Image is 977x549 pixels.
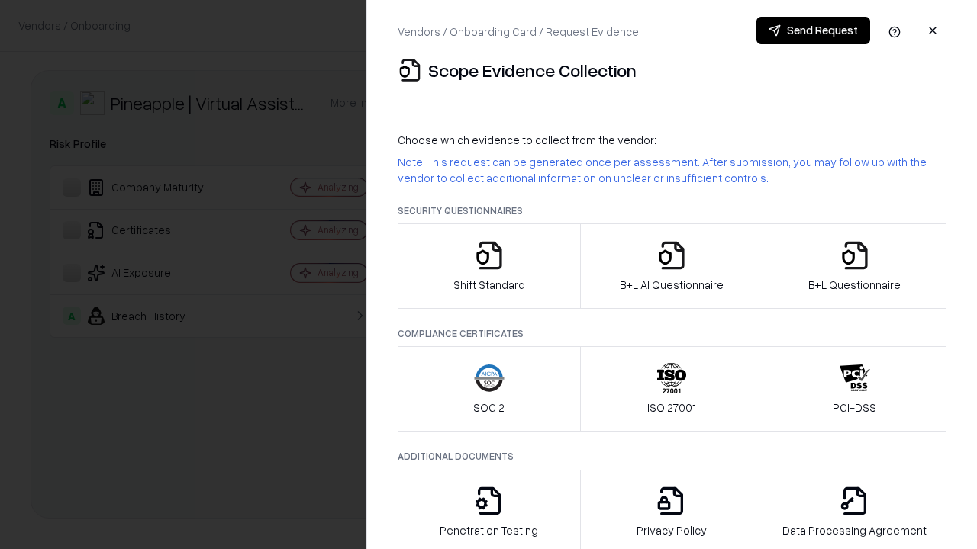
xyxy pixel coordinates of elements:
button: SOC 2 [398,346,581,432]
p: Data Processing Agreement [782,522,927,538]
p: Choose which evidence to collect from the vendor: [398,132,946,148]
p: Vendors / Onboarding Card / Request Evidence [398,24,639,40]
p: Note: This request can be generated once per assessment. After submission, you may follow up with... [398,154,946,186]
button: B+L Questionnaire [763,223,946,309]
p: PCI-DSS [833,400,876,416]
p: ISO 27001 [647,400,696,416]
p: SOC 2 [473,400,505,416]
p: Shift Standard [453,277,525,293]
p: Scope Evidence Collection [428,58,637,82]
button: Send Request [756,17,870,44]
p: Additional Documents [398,450,946,463]
p: B+L AI Questionnaire [620,277,724,293]
p: B+L Questionnaire [808,277,901,293]
p: Privacy Policy [637,522,707,538]
button: ISO 27001 [580,346,764,432]
p: Penetration Testing [440,522,538,538]
p: Compliance Certificates [398,327,946,340]
p: Security Questionnaires [398,204,946,217]
button: Shift Standard [398,223,581,309]
button: B+L AI Questionnaire [580,223,764,309]
button: PCI-DSS [763,346,946,432]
